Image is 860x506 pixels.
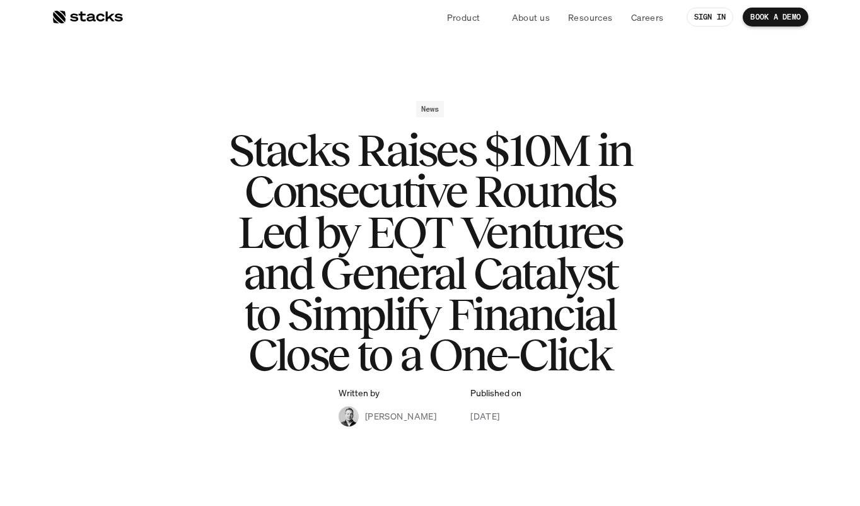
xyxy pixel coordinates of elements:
[750,13,801,21] p: BOOK A DEMO
[743,8,808,26] a: BOOK A DEMO
[504,6,557,28] a: About us
[365,409,436,423] p: [PERSON_NAME]
[561,6,620,28] a: Resources
[624,6,671,28] a: Careers
[512,11,550,24] p: About us
[178,130,682,375] h1: Stacks Raises $10M in Consecutive Rounds Led by EQT Ventures and General Catalyst to Simplify Fin...
[421,105,439,114] h2: News
[694,13,726,21] p: SIGN IN
[631,11,664,24] p: Careers
[568,11,613,24] p: Resources
[470,409,500,423] p: [DATE]
[447,11,480,24] p: Product
[339,388,380,399] p: Written by
[339,406,359,427] img: Albert
[470,388,521,399] p: Published on
[687,8,734,26] a: SIGN IN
